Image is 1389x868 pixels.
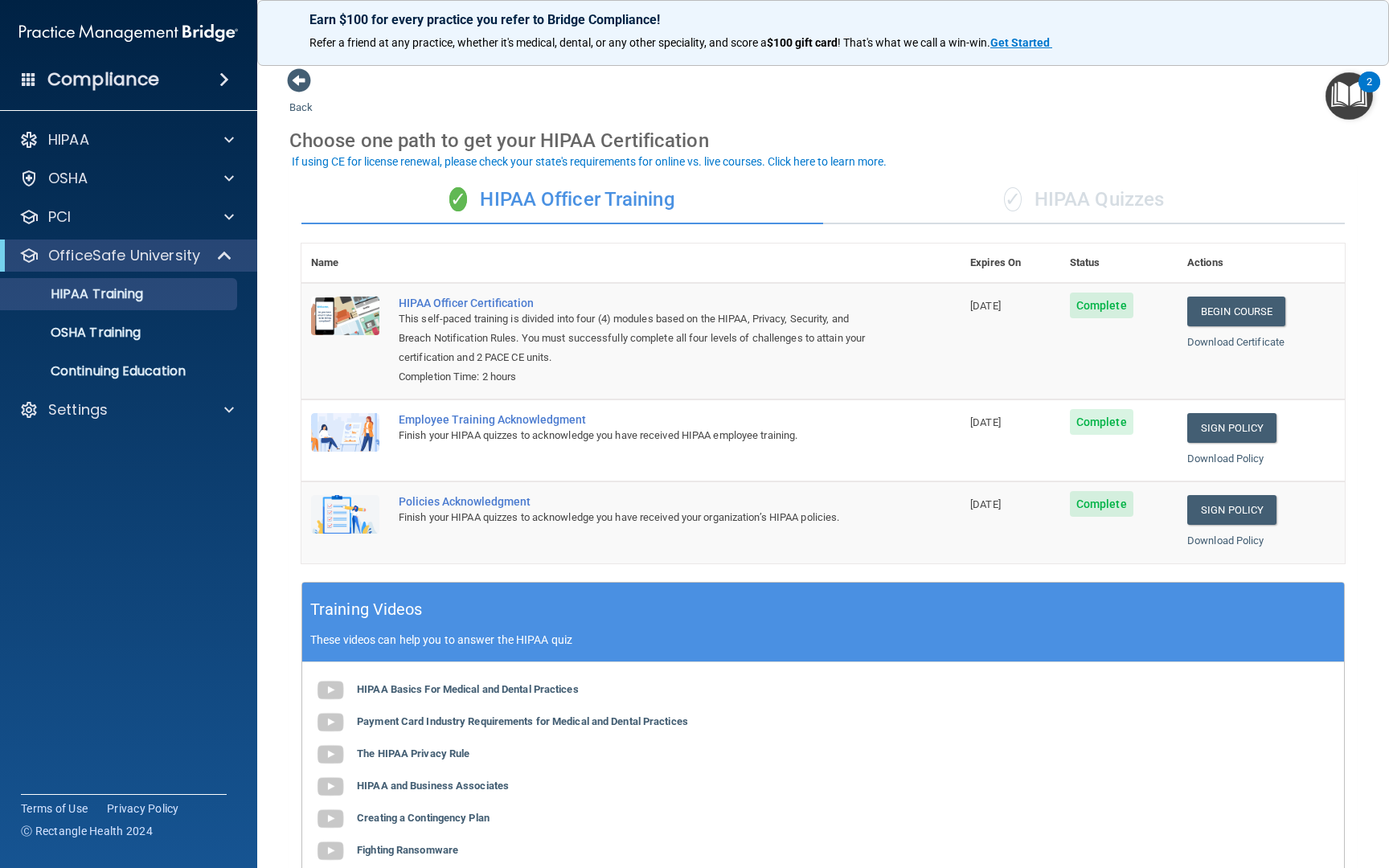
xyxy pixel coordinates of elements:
[48,207,71,227] p: PCI
[48,246,200,265] p: OfficeSafe University
[449,187,467,211] span: ✓
[1178,244,1345,283] th: Actions
[314,771,346,803] img: gray_youtube_icon.38fcd6cc.png
[399,367,880,387] div: Completion Time: 2 hours
[310,596,423,624] h5: Training Videos
[48,400,108,420] p: Settings
[1070,491,1133,517] span: Complete
[357,683,579,695] b: HIPAA Basics For Medical and Dental Practices
[1004,187,1022,211] span: ✓
[292,156,887,167] div: If using CE for license renewal, please check your state's requirements for online vs. live cours...
[1187,534,1264,547] a: Download Policy
[1187,336,1285,348] a: Download Certificate
[309,12,1337,27] p: Earn $100 for every practice you refer to Bridge Compliance!
[970,416,1001,428] span: [DATE]
[19,400,234,420] a: Settings
[289,117,1357,164] div: Choose one path to get your HIPAA Certification
[399,413,880,426] div: Employee Training Acknowledgment
[357,844,458,856] b: Fighting Ransomware
[1366,82,1372,103] div: 2
[289,82,313,113] a: Back
[399,309,880,367] div: This self-paced training is divided into four (4) modules based on the HIPAA, Privacy, Security, ...
[19,17,238,49] img: PMB logo
[19,130,234,149] a: HIPAA
[1070,293,1133,318] span: Complete
[399,297,880,309] a: HIPAA Officer Certification
[399,495,880,508] div: Policies Acknowledgment
[399,426,880,445] div: Finish your HIPAA quizzes to acknowledge you have received HIPAA employee training.
[767,36,838,49] strong: $100 gift card
[357,780,509,792] b: HIPAA and Business Associates
[48,130,89,149] p: HIPAA
[314,835,346,867] img: gray_youtube_icon.38fcd6cc.png
[47,68,159,91] h4: Compliance
[970,498,1001,510] span: [DATE]
[314,803,346,835] img: gray_youtube_icon.38fcd6cc.png
[10,286,143,302] p: HIPAA Training
[301,176,823,224] div: HIPAA Officer Training
[990,36,1050,49] strong: Get Started
[48,169,88,188] p: OSHA
[1060,244,1178,283] th: Status
[1325,72,1373,120] button: Open Resource Center, 2 new notifications
[838,36,990,49] span: ! That's what we call a win-win.
[1187,413,1276,443] a: Sign Policy
[309,36,767,49] span: Refer a friend at any practice, whether it's medical, dental, or any other speciality, and score a
[314,674,346,706] img: gray_youtube_icon.38fcd6cc.png
[1187,495,1276,525] a: Sign Policy
[10,363,230,379] p: Continuing Education
[301,244,389,283] th: Name
[21,823,153,839] span: Ⓒ Rectangle Health 2024
[1187,297,1285,326] a: Begin Course
[357,812,490,824] b: Creating a Contingency Plan
[314,739,346,771] img: gray_youtube_icon.38fcd6cc.png
[10,325,141,341] p: OSHA Training
[310,633,1336,646] p: These videos can help you to answer the HIPAA quiz
[314,706,346,739] img: gray_youtube_icon.38fcd6cc.png
[399,508,880,527] div: Finish your HIPAA quizzes to acknowledge you have received your organization’s HIPAA policies.
[1070,409,1133,435] span: Complete
[19,169,234,188] a: OSHA
[1187,452,1264,465] a: Download Policy
[21,800,88,817] a: Terms of Use
[19,246,233,265] a: OfficeSafe University
[961,244,1060,283] th: Expires On
[107,800,179,817] a: Privacy Policy
[823,176,1345,224] div: HIPAA Quizzes
[357,715,688,727] b: Payment Card Industry Requirements for Medical and Dental Practices
[970,300,1001,312] span: [DATE]
[289,154,889,170] button: If using CE for license renewal, please check your state's requirements for online vs. live cours...
[357,747,469,759] b: The HIPAA Privacy Rule
[19,207,234,227] a: PCI
[990,36,1052,49] a: Get Started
